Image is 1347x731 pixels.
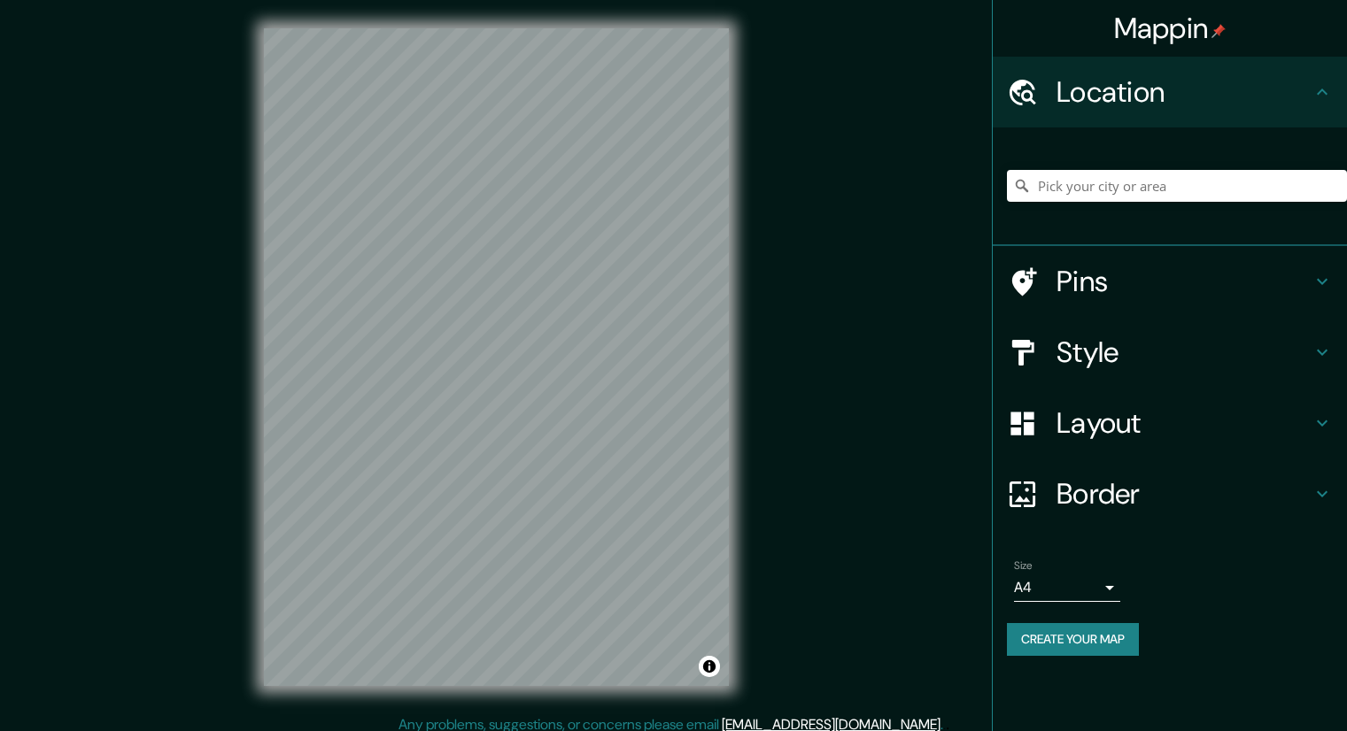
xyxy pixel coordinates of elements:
[1007,170,1347,202] input: Pick your city or area
[993,246,1347,317] div: Pins
[264,28,729,686] canvas: Map
[1014,558,1033,573] label: Size
[1014,573,1120,602] div: A4
[993,388,1347,458] div: Layout
[993,57,1347,127] div: Location
[993,458,1347,529] div: Border
[1057,264,1312,299] h4: Pins
[1114,11,1227,46] h4: Mappin
[1057,405,1312,441] h4: Layout
[699,656,720,677] button: Toggle attribution
[1007,623,1139,656] button: Create your map
[1057,335,1312,370] h4: Style
[993,317,1347,388] div: Style
[1212,24,1226,38] img: pin-icon.png
[1057,476,1312,512] h4: Border
[1057,74,1312,110] h4: Location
